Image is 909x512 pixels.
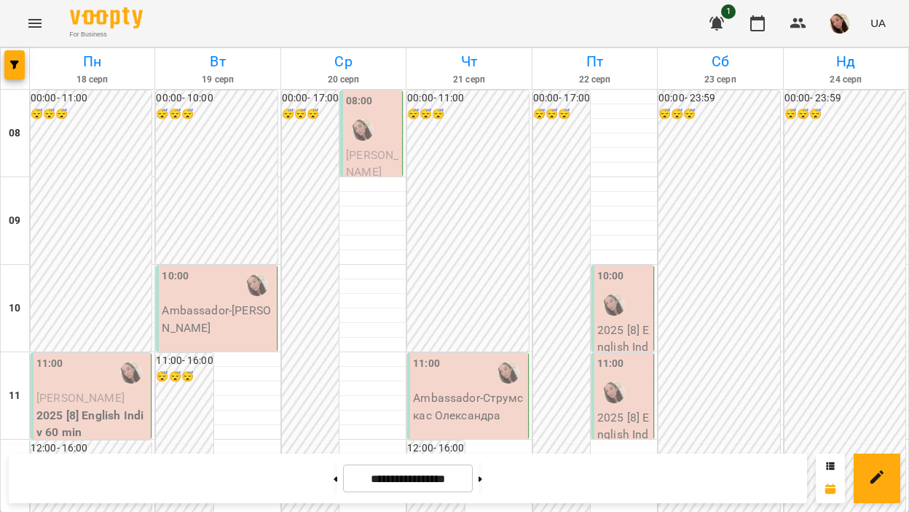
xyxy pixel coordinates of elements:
img: Voopty Logo [70,7,143,28]
button: UA [865,9,892,36]
h6: 😴😴😴 [407,106,528,123]
h6: 09 [9,213,20,229]
h6: 08 [9,125,20,141]
h6: 00:00 - 17:00 [533,90,590,106]
img: Біла Євгенія Олександрівна (а) [603,294,625,316]
h6: 12:00 - 16:00 [31,441,151,457]
h6: 24 серп [786,73,906,87]
img: Біла Євгенія Олександрівна (а) [120,362,142,384]
img: Біла Євгенія Олександрівна (а) [497,362,519,384]
h6: 😴😴😴 [31,106,151,123]
h6: 00:00 - 17:00 [282,90,339,106]
img: Біла Євгенія Олександрівна (а) [603,381,625,403]
span: UA [870,15,886,31]
label: 11:00 [36,356,63,372]
h6: 😴😴😴 [156,369,213,385]
h6: 19 серп [157,73,278,87]
h6: 00:00 - 23:59 [658,90,779,106]
h6: 20 серп [283,73,404,87]
h6: 00:00 - 11:00 [31,90,151,106]
h6: 😴😴😴 [156,106,277,123]
h6: 11:00 - 16:00 [156,353,213,369]
label: 11:00 [413,356,440,372]
img: Біла Євгенія Олександрівна (а) [246,274,268,296]
img: Біла Євгенія Олександрівна (а) [352,119,374,141]
h6: 😴😴😴 [784,106,905,123]
p: Ambassador - Струмскас Олександра [413,389,524,424]
h6: Чт [409,50,529,73]
span: [PERSON_NAME] [346,148,398,179]
button: Menu [17,6,52,41]
h6: 11 [9,388,20,404]
h6: 10 [9,300,20,317]
label: 10:00 [162,268,189,284]
h6: Нд [786,50,906,73]
label: 08:00 [346,93,373,109]
h6: 😴😴😴 [282,106,339,123]
img: 8e00ca0478d43912be51e9823101c125.jpg [830,13,850,34]
h6: 😴😴😴 [533,106,590,123]
p: 2025 [8] English Indiv 60 min - [PERSON_NAME] [597,322,650,408]
h6: Ср [283,50,404,73]
span: 1 [721,4,736,19]
h6: 12:00 - 16:00 [407,441,464,457]
h6: 22 серп [535,73,655,87]
p: 2025 [8] English Indiv 60 min - [PERSON_NAME] [597,409,650,495]
h6: 18 серп [32,73,152,87]
h6: 00:00 - 11:00 [407,90,528,106]
span: For Business [70,30,143,39]
label: 10:00 [597,268,624,284]
h6: Вт [157,50,278,73]
span: [PERSON_NAME] [36,391,125,405]
h6: 21 серп [409,73,529,87]
h6: 00:00 - 10:00 [156,90,277,106]
h6: 23 серп [660,73,780,87]
h6: Пн [32,50,152,73]
h6: Сб [660,50,780,73]
p: Ambassador - [PERSON_NAME] [162,302,273,336]
p: 2025 [8] English Indiv 60 min [36,407,148,441]
h6: 😴😴😴 [658,106,779,123]
label: 11:00 [597,356,624,372]
h6: Пт [535,50,655,73]
h6: 00:00 - 23:59 [784,90,905,106]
